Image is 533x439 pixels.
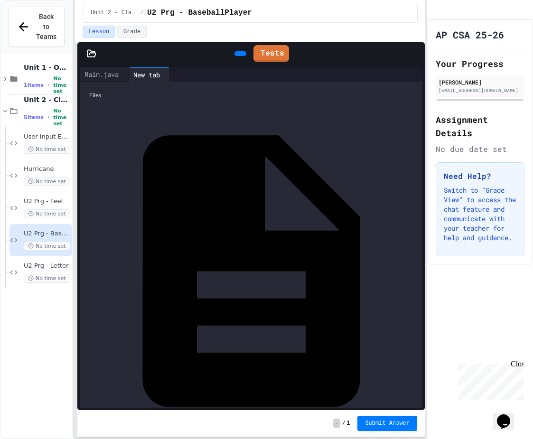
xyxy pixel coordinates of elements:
[80,69,123,79] div: Main.java
[24,165,70,173] span: Hurricane
[24,82,44,88] span: 1 items
[24,95,70,104] span: Unit 2 - Class Structure and Design
[24,133,70,141] span: User Input Example
[129,70,165,80] div: New tab
[129,67,170,82] div: New tab
[24,242,70,251] span: No time set
[444,186,516,243] p: Switch to "Grade View" to access the chat feature and communicate with your teacher for help and ...
[439,87,522,94] div: [EMAIL_ADDRESS][DOMAIN_NAME]
[24,262,70,270] span: U2 Prg - Letter
[24,63,70,72] span: Unit 1 - Object-Oriented Programming
[53,75,70,94] span: No time set
[365,420,410,427] span: Submit Answer
[342,420,346,427] span: /
[436,143,524,155] div: No due date set
[333,419,340,428] span: -
[4,4,65,60] div: Chat with us now!Close
[24,197,70,205] span: U2 Prg - Feet
[117,26,147,38] button: Grade
[24,230,70,238] span: U2 Prg - BaseballPlayer
[444,170,516,182] h3: Need Help?
[47,113,49,121] span: •
[436,28,504,41] h1: AP CSA 25-26
[253,45,289,62] a: Tests
[357,416,417,431] button: Submit Answer
[439,78,522,86] div: [PERSON_NAME]
[24,177,70,186] span: No time set
[91,9,136,17] span: Unit 2 - Class Structure and Design
[147,7,252,19] span: U2 Prg - BaseballPlayer
[24,274,70,283] span: No time set
[24,114,44,121] span: 5 items
[80,67,129,82] div: Main.java
[140,9,143,17] span: /
[24,145,70,154] span: No time set
[53,108,70,127] span: No time set
[493,401,524,430] iframe: chat widget
[346,420,350,427] span: 1
[84,86,418,104] div: Files
[24,209,70,218] span: No time set
[436,113,524,140] h2: Assignment Details
[36,12,56,42] span: Back to Teams
[47,81,49,89] span: •
[436,57,524,70] h2: Your Progress
[83,26,115,38] button: Lesson
[9,7,65,47] button: Back to Teams
[454,360,524,400] iframe: chat widget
